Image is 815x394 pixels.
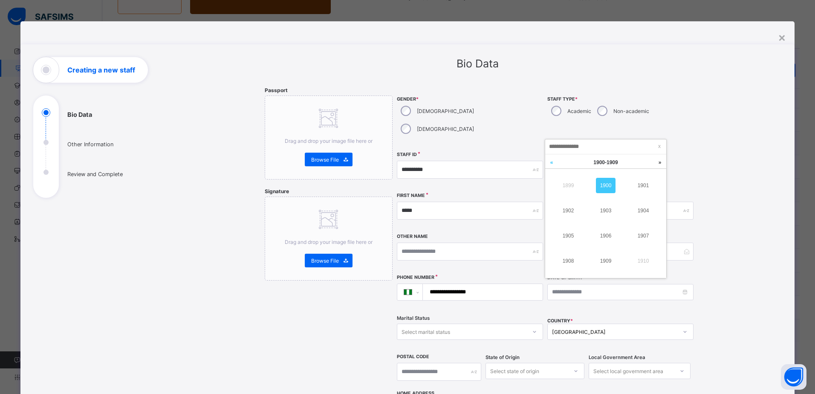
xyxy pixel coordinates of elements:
[311,156,339,163] span: Browse File
[567,154,644,171] a: 1900-1909
[265,197,393,281] div: Drag and drop your image file here orBrowse File
[549,249,587,274] td: 1908
[397,193,425,198] label: First Name
[633,253,653,269] a: 1910
[624,198,662,223] td: 1904
[285,138,373,144] span: Drag and drop your image file here or
[567,108,591,114] label: Academic
[265,87,288,93] span: Passport
[587,173,624,198] td: 1900
[397,315,430,321] span: Marital Status
[778,30,786,44] div: ×
[589,354,645,360] span: Local Government Area
[596,228,616,243] a: 1906
[593,159,618,165] span: 1900 - 1909
[397,234,428,239] label: Other Name
[653,154,666,171] a: Next decade
[549,223,587,249] td: 1905
[486,354,520,360] span: State of Origin
[587,223,624,249] td: 1906
[558,228,578,243] a: 1905
[587,198,624,223] td: 1903
[285,239,373,245] span: Drag and drop your image file here or
[587,249,624,274] td: 1909
[613,108,649,114] label: Non-academic
[558,253,578,269] a: 1908
[397,354,429,359] label: Postal Code
[265,188,289,194] span: Signature
[311,258,339,264] span: Browse File
[402,324,450,340] div: Select marital status
[633,203,653,218] a: 1904
[624,173,662,198] td: 1901
[558,203,578,218] a: 1902
[558,178,578,193] a: 1899
[397,152,417,157] label: Staff ID
[549,173,587,198] td: 1899
[633,228,653,243] a: 1907
[593,363,663,379] div: Select local government area
[67,67,135,73] h1: Creating a new staff
[397,96,543,102] span: Gender
[397,275,434,280] label: Phone Number
[545,154,558,171] a: Last decade
[552,329,678,335] div: [GEOGRAPHIC_DATA]
[781,364,806,390] button: Open asap
[596,178,616,193] a: 1900
[596,203,616,218] a: 1903
[624,249,662,274] td: 1910
[549,198,587,223] td: 1902
[547,96,694,102] span: Staff Type
[596,253,616,269] a: 1909
[265,96,393,180] div: Drag and drop your image file here orBrowse File
[633,178,653,193] a: 1901
[457,57,499,70] span: Bio Data
[624,223,662,249] td: 1907
[417,108,474,114] label: [DEMOGRAPHIC_DATA]
[547,318,573,324] span: COUNTRY
[490,363,539,379] div: Select state of origin
[417,126,474,132] label: [DEMOGRAPHIC_DATA]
